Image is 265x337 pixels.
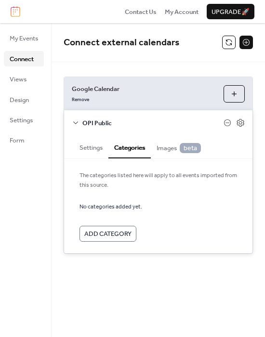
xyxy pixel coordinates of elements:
span: OPI Public [82,118,224,128]
a: Design [4,92,44,107]
span: No categories added yet. [79,202,142,212]
a: Connect [4,51,44,66]
span: beta [180,143,201,153]
span: Form [10,136,25,145]
span: The categories listed here will apply to all events imported from this source. [79,171,237,191]
a: Settings [4,112,44,128]
span: Add Category [84,229,132,239]
button: Add Category [79,226,136,241]
button: Categories [108,136,151,158]
span: Remove [72,97,89,104]
span: Settings [10,116,33,125]
a: Form [4,132,44,148]
span: My Account [165,7,199,17]
button: Upgrade🚀 [207,4,254,19]
span: Connect [10,54,34,64]
a: Contact Us [125,7,157,16]
button: Settings [74,136,108,157]
span: Google Calendar [72,84,216,94]
span: Upgrade 🚀 [212,7,250,17]
img: logo [11,6,20,17]
span: Connect external calendars [64,34,179,52]
span: Views [10,75,26,84]
button: Images beta [151,136,207,158]
a: My Events [4,30,44,46]
span: Contact Us [125,7,157,17]
a: Views [4,71,44,87]
a: My Account [165,7,199,16]
span: Design [10,95,29,105]
span: My Events [10,34,38,43]
span: Images [157,143,201,153]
